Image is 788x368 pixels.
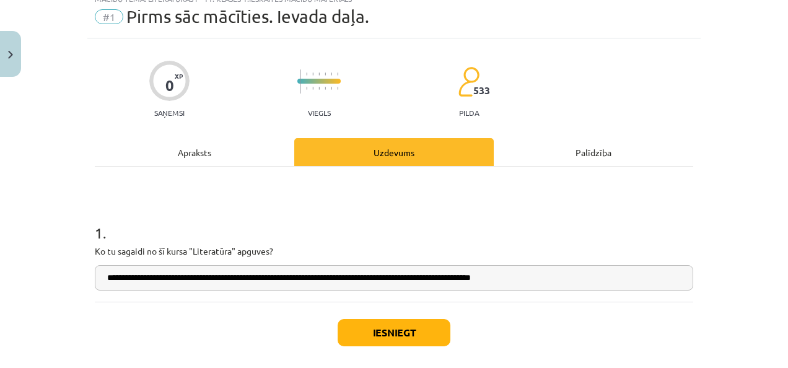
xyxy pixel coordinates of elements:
span: Pirms sāc mācīties. Ievada daļa. [126,6,369,27]
p: Saņemsi [149,108,190,117]
img: icon-short-line-57e1e144782c952c97e751825c79c345078a6d821885a25fce030b3d8c18986b.svg [337,87,338,90]
p: Viegls [308,108,331,117]
img: icon-short-line-57e1e144782c952c97e751825c79c345078a6d821885a25fce030b3d8c18986b.svg [318,72,320,76]
div: 0 [165,77,174,94]
img: icon-long-line-d9ea69661e0d244f92f715978eff75569469978d946b2353a9bb055b3ed8787d.svg [300,69,301,94]
div: Uzdevums [294,138,494,166]
img: icon-close-lesson-0947bae3869378f0d4975bcd49f059093ad1ed9edebbc8119c70593378902aed.svg [8,51,13,59]
img: students-c634bb4e5e11cddfef0936a35e636f08e4e9abd3cc4e673bd6f9a4125e45ecb1.svg [458,66,479,97]
span: 533 [473,85,490,96]
img: icon-short-line-57e1e144782c952c97e751825c79c345078a6d821885a25fce030b3d8c18986b.svg [306,87,307,90]
img: icon-short-line-57e1e144782c952c97e751825c79c345078a6d821885a25fce030b3d8c18986b.svg [331,72,332,76]
span: XP [175,72,183,79]
img: icon-short-line-57e1e144782c952c97e751825c79c345078a6d821885a25fce030b3d8c18986b.svg [337,72,338,76]
img: icon-short-line-57e1e144782c952c97e751825c79c345078a6d821885a25fce030b3d8c18986b.svg [331,87,332,90]
div: Palīdzība [494,138,693,166]
div: Apraksts [95,138,294,166]
img: icon-short-line-57e1e144782c952c97e751825c79c345078a6d821885a25fce030b3d8c18986b.svg [312,72,313,76]
img: icon-short-line-57e1e144782c952c97e751825c79c345078a6d821885a25fce030b3d8c18986b.svg [318,87,320,90]
img: icon-short-line-57e1e144782c952c97e751825c79c345078a6d821885a25fce030b3d8c18986b.svg [312,87,313,90]
p: Ko tu sagaidi no šī kursa "Literatūra" apguves? [95,245,693,258]
p: pilda [459,108,479,117]
img: icon-short-line-57e1e144782c952c97e751825c79c345078a6d821885a25fce030b3d8c18986b.svg [325,87,326,90]
h1: 1 . [95,203,693,241]
button: Iesniegt [338,319,450,346]
img: icon-short-line-57e1e144782c952c97e751825c79c345078a6d821885a25fce030b3d8c18986b.svg [306,72,307,76]
img: icon-short-line-57e1e144782c952c97e751825c79c345078a6d821885a25fce030b3d8c18986b.svg [325,72,326,76]
span: #1 [95,9,123,24]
